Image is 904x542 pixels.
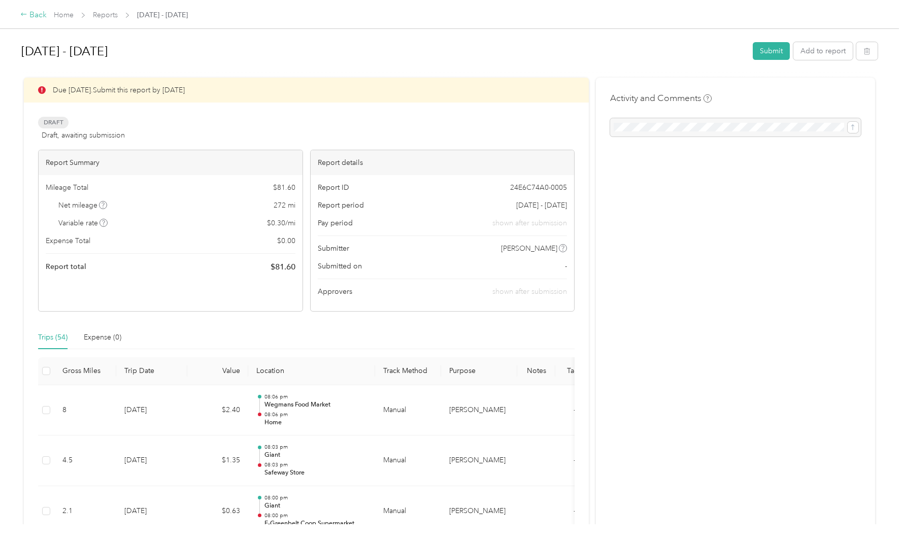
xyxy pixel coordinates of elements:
td: Acosta [441,435,517,486]
span: Pay period [318,218,353,228]
p: 08:00 pm [264,494,367,501]
p: 08:06 pm [264,393,367,400]
td: $1.35 [187,435,248,486]
th: Gross Miles [54,357,116,385]
p: Giant [264,501,367,511]
p: E-Greenbelt Coop Supermarket [264,519,367,528]
div: Back [20,9,47,21]
span: Net mileage [58,200,108,211]
td: Manual [375,435,441,486]
p: Giant [264,451,367,460]
h1: Aug 16 - 31, 2025 [21,39,746,63]
p: 08:06 pm [264,411,367,418]
span: shown after submission [492,287,567,296]
a: Home [54,11,74,19]
span: $ 0.30 / mi [267,218,295,228]
span: Approvers [318,286,352,297]
span: - [574,456,576,464]
div: Report details [311,150,575,175]
td: Manual [375,385,441,436]
span: Submitter [318,243,349,254]
span: [PERSON_NAME] [501,243,557,254]
span: Report period [318,200,364,211]
p: Home [264,418,367,427]
td: 2.1 [54,486,116,537]
button: Submit [753,42,790,60]
span: 272 mi [274,200,295,211]
span: $ 0.00 [277,235,295,246]
span: Submitted on [318,261,362,272]
a: Reports [93,11,118,19]
td: [DATE] [116,486,187,537]
p: Safeway Store [264,468,367,478]
td: Acosta [441,486,517,537]
td: 8 [54,385,116,436]
span: [DATE] - [DATE] [137,10,188,20]
span: Draft [38,117,69,128]
th: Location [248,357,375,385]
span: Mileage Total [46,182,88,193]
td: [DATE] [116,435,187,486]
div: Report Summary [39,150,303,175]
th: Tags [555,357,593,385]
th: Notes [517,357,555,385]
div: Due [DATE]. Submit this report by [DATE] [24,78,589,103]
td: 4.5 [54,435,116,486]
span: - [574,506,576,515]
td: $0.63 [187,486,248,537]
span: Variable rate [58,218,108,228]
span: Report ID [318,182,349,193]
td: $2.40 [187,385,248,436]
span: [DATE] - [DATE] [516,200,567,211]
span: 24E6C74A0-0005 [510,182,567,193]
th: Track Method [375,357,441,385]
iframe: Everlance-gr Chat Button Frame [847,485,904,542]
span: $ 81.60 [273,182,295,193]
td: [DATE] [116,385,187,436]
th: Trip Date [116,357,187,385]
th: Value [187,357,248,385]
div: Trips (54) [38,332,68,343]
span: Expense Total [46,235,90,246]
h4: Activity and Comments [610,92,712,105]
td: Acosta [441,385,517,436]
span: Report total [46,261,86,272]
span: - [574,405,576,414]
span: shown after submission [492,218,567,228]
span: - [565,261,567,272]
td: Manual [375,486,441,537]
p: 08:03 pm [264,444,367,451]
p: Wegmans Food Market [264,400,367,410]
p: 08:00 pm [264,512,367,519]
button: Add to report [793,42,853,60]
span: $ 81.60 [271,261,295,273]
div: Expense (0) [84,332,121,343]
p: 08:03 pm [264,461,367,468]
span: Draft, awaiting submission [42,130,125,141]
th: Purpose [441,357,517,385]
